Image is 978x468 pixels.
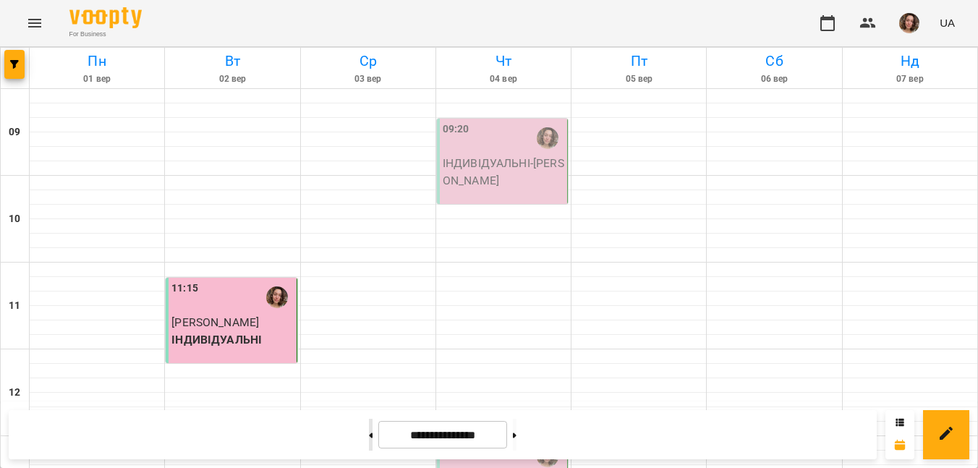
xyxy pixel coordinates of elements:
p: ІНДИВІДУАЛЬНІ - [PERSON_NAME] [443,155,564,189]
span: UA [940,15,955,30]
h6: 10 [9,211,20,227]
h6: 09 [9,124,20,140]
span: [PERSON_NAME] [171,315,259,329]
h6: Пт [574,50,704,72]
img: Цвітанська Дарина [266,286,288,308]
span: For Business [69,30,142,39]
img: Voopty Logo [69,7,142,28]
h6: Нд [845,50,975,72]
h6: Сб [709,50,839,72]
p: ІНДИВІДУАЛЬНІ [171,331,293,349]
img: Цвітанська Дарина [537,127,558,149]
h6: Пн [32,50,162,72]
h6: 07 вер [845,72,975,86]
h6: Вт [167,50,297,72]
img: 15232f8e2fb0b95b017a8128b0c4ecc9.jpg [899,13,919,33]
button: Menu [17,6,52,41]
label: 11:15 [171,281,198,297]
h6: 12 [9,385,20,401]
h6: 11 [9,298,20,314]
h6: Чт [438,50,569,72]
h6: 01 вер [32,72,162,86]
h6: 03 вер [303,72,433,86]
h6: 06 вер [709,72,839,86]
label: 09:20 [443,122,469,137]
h6: 05 вер [574,72,704,86]
h6: 04 вер [438,72,569,86]
button: UA [934,9,961,36]
h6: Ср [303,50,433,72]
h6: 02 вер [167,72,297,86]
